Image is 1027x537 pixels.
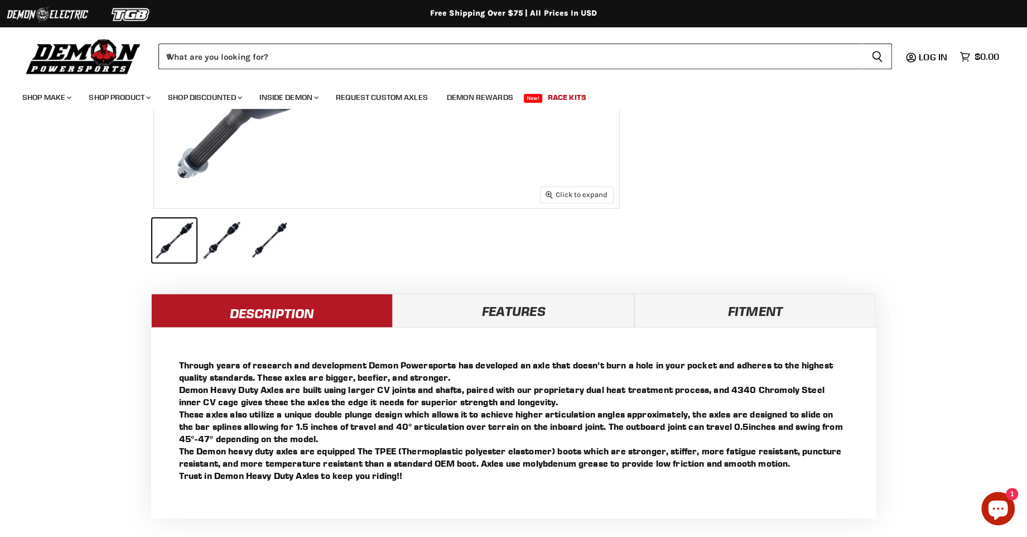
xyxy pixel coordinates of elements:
[438,86,522,109] a: Demon Rewards
[862,44,892,69] button: Search
[152,218,196,262] button: IMAGE thumbnail
[247,218,291,262] button: IMAGE thumbnail
[6,4,89,25] img: Demon Electric Logo 2
[14,86,78,109] a: Shop Make
[327,86,436,109] a: Request Custom Axles
[151,294,393,327] a: Description
[524,94,543,103] span: New!
[919,51,947,63] span: Log in
[251,86,325,109] a: Inside Demon
[80,86,157,109] a: Shop Product
[179,359,848,482] p: Through years of research and development Demon Powersports has developed an axle that doesn’t bu...
[158,44,892,69] form: Product
[914,52,954,62] a: Log in
[14,81,996,109] ul: Main menu
[89,4,173,25] img: TGB Logo 2
[200,218,244,262] button: IMAGE thumbnail
[546,190,607,199] span: Click to expand
[634,294,876,327] a: Fitment
[22,36,144,76] img: Demon Powersports
[67,8,960,18] div: Free Shipping Over $75 | All Prices In USD
[160,86,249,109] a: Shop Discounted
[978,492,1018,528] inbox-online-store-chat: Shopify online store chat
[975,51,999,62] span: $0.00
[539,86,595,109] a: Race Kits
[158,44,862,69] input: When autocomplete results are available use up and down arrows to review and enter to select
[393,294,634,327] a: Features
[541,187,613,202] button: Click to expand
[954,49,1005,65] a: $0.00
